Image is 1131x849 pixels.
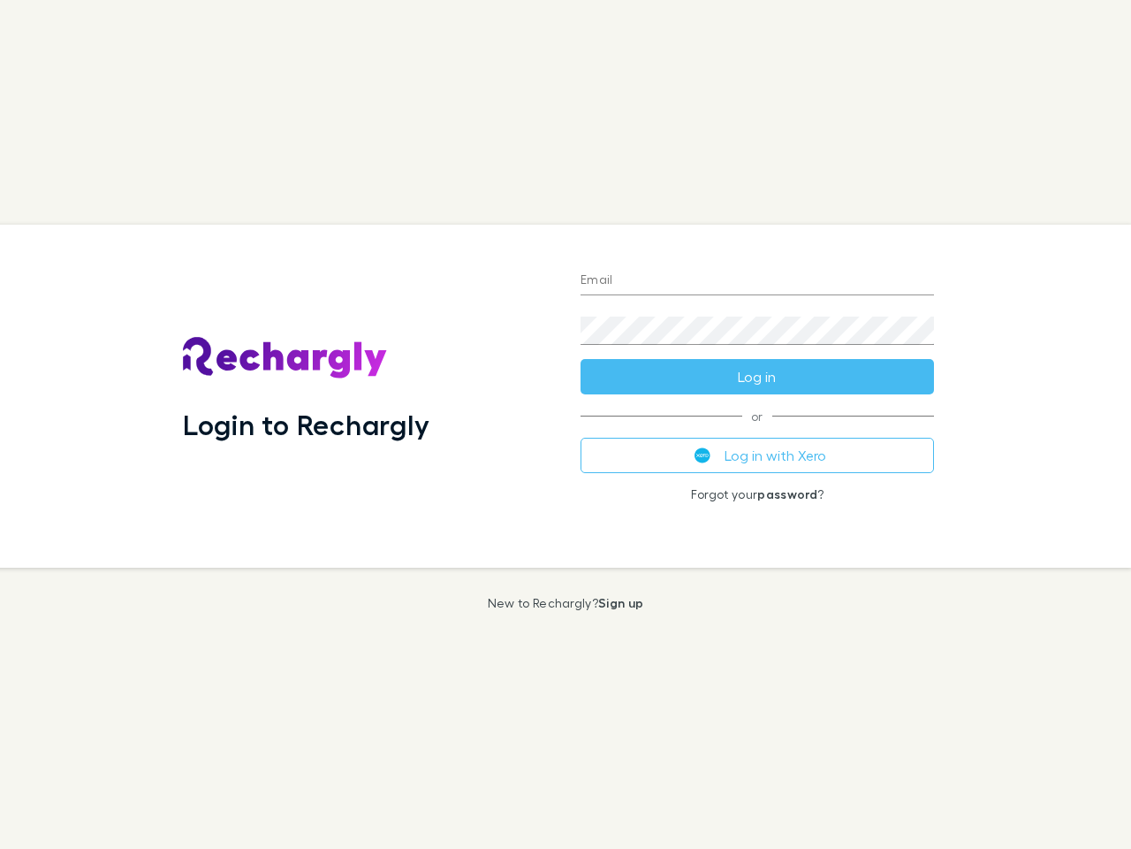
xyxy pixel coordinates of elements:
a: password [757,486,817,501]
p: Forgot your ? [581,487,934,501]
span: or [581,416,934,417]
a: Sign up [598,595,643,610]
img: Rechargly's Logo [183,337,388,379]
button: Log in [581,359,934,394]
button: Log in with Xero [581,438,934,473]
h1: Login to Rechargly [183,408,429,441]
p: New to Rechargly? [488,596,644,610]
img: Xero's logo [695,447,710,463]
